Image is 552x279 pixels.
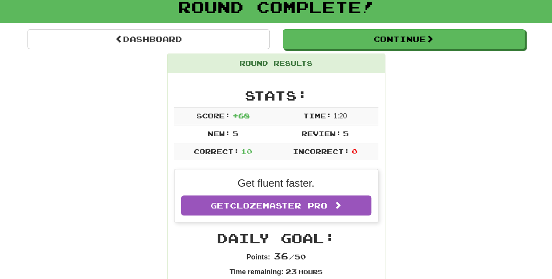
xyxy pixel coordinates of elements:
[230,201,327,210] span: Clozemaster Pro
[27,29,270,49] a: Dashboard
[241,147,252,155] span: 10
[193,147,239,155] span: Correct:
[181,176,371,191] p: Get fluent faster.
[303,111,331,120] span: Time:
[274,252,305,261] span: / 50
[168,54,385,73] div: Round Results
[196,111,230,120] span: Score:
[283,29,525,49] button: Continue
[301,129,341,138] span: Review:
[293,147,350,155] span: Incorrect:
[247,253,270,261] strong: Points:
[351,147,357,155] span: 0
[230,268,283,276] strong: Time remaining:
[285,267,296,276] span: 23
[208,129,230,138] span: New:
[174,231,378,245] h2: Daily Goal:
[298,268,322,276] small: Hours
[333,112,347,120] span: 1 : 20
[232,129,238,138] span: 5
[343,129,349,138] span: 5
[274,251,288,261] span: 36
[232,111,249,120] span: + 68
[174,88,378,103] h2: Stats:
[181,195,371,215] a: GetClozemaster Pro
